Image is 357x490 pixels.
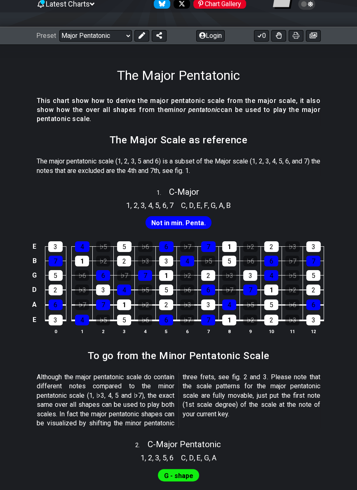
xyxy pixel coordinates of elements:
span: First enable full edit mode to edit [164,470,193,482]
div: ♭3 [285,241,300,252]
div: ♭6 [180,285,194,295]
div: 3 [49,315,63,325]
div: 4 [75,241,89,252]
th: 5 [156,327,177,336]
div: 5 [117,315,131,325]
th: 0 [45,327,66,336]
div: ♭6 [138,315,152,325]
span: 3 [155,452,159,463]
div: 1 [75,256,89,266]
span: , [194,452,197,463]
button: 0 [254,30,269,42]
div: ♭7 [180,241,195,252]
div: ♭3 [285,315,299,325]
div: 7 [49,256,63,266]
div: 2 [264,241,279,252]
div: 3 [159,256,173,266]
span: B [226,200,231,211]
span: C - Major Pentatonic [148,439,221,449]
div: 6 [264,256,278,266]
td: B [30,254,40,268]
p: Although the major pentatonic scale do contain different notes compared to the minor pentatonic s... [37,373,320,428]
span: 2 [134,200,138,211]
div: 7 [201,241,216,252]
div: 5 [264,299,278,310]
div: ♭7 [180,315,194,325]
span: , [152,452,155,463]
span: 3 [141,200,145,211]
div: 4 [75,315,89,325]
div: ♭2 [180,270,194,281]
div: 6 [306,299,320,310]
span: 7 [169,200,174,211]
span: , [145,452,148,463]
div: ♭3 [180,299,194,310]
div: ♭5 [285,270,299,281]
div: 7 [138,270,152,281]
div: ♭6 [285,299,299,310]
div: ♭7 [222,285,236,295]
div: 1 [159,270,173,281]
span: A [219,200,223,211]
th: 3 [114,327,135,336]
div: ♭3 [138,256,152,266]
div: ♭2 [243,315,257,325]
div: 5 [49,270,63,281]
th: 10 [261,327,282,336]
div: ♭7 [285,256,299,266]
span: 2 . [135,441,148,450]
span: G [211,200,216,211]
div: 3 [306,241,321,252]
span: , [159,452,162,463]
p: The major pentatonic scale (1, 2, 3, 5 and 6) is a subset of the Major scale (1, 2, 3, 4, 5, 6, a... [37,157,320,175]
div: 2 [159,299,173,310]
div: 3 [96,285,110,295]
th: 9 [240,327,261,336]
span: 1 . [157,189,169,198]
div: ♭3 [75,285,89,295]
div: 6 [159,241,174,252]
div: ♭2 [243,241,258,252]
th: 7 [198,327,219,336]
span: E [197,200,201,211]
div: ♭6 [138,241,153,252]
th: 11 [282,327,303,336]
section: Scale pitch classes [177,198,235,211]
span: Toggle light / dark theme [302,0,312,8]
div: 5 [306,270,320,281]
span: G [204,452,209,463]
div: ♭5 [243,299,257,310]
div: 7 [96,299,110,310]
span: A [212,452,216,463]
div: ♭7 [117,270,131,281]
span: 2 [148,452,152,463]
div: 5 [159,285,173,295]
div: 3 [306,315,320,325]
button: Create image [306,30,321,42]
span: D [189,200,194,211]
div: 2 [117,256,131,266]
div: 4 [117,285,131,295]
th: 8 [219,327,240,336]
span: , [201,200,204,211]
button: Login [196,30,225,42]
div: ♭7 [75,299,89,310]
div: 1 [117,299,131,310]
div: 1 [222,241,237,252]
div: 3 [201,299,215,310]
div: 6 [49,299,63,310]
h1: The Major Pentatonic [117,68,240,83]
div: ♭3 [222,270,236,281]
select: Preset [59,30,132,42]
span: , [159,200,162,211]
span: , [167,452,170,463]
div: ♭2 [138,299,152,310]
div: 6 [201,285,215,295]
div: ♭6 [75,270,89,281]
span: , [167,200,170,211]
span: F [204,200,208,211]
h2: The Major Scale as reference [110,135,248,145]
span: , [216,200,219,211]
div: 2 [306,285,320,295]
span: 6 [162,200,167,211]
